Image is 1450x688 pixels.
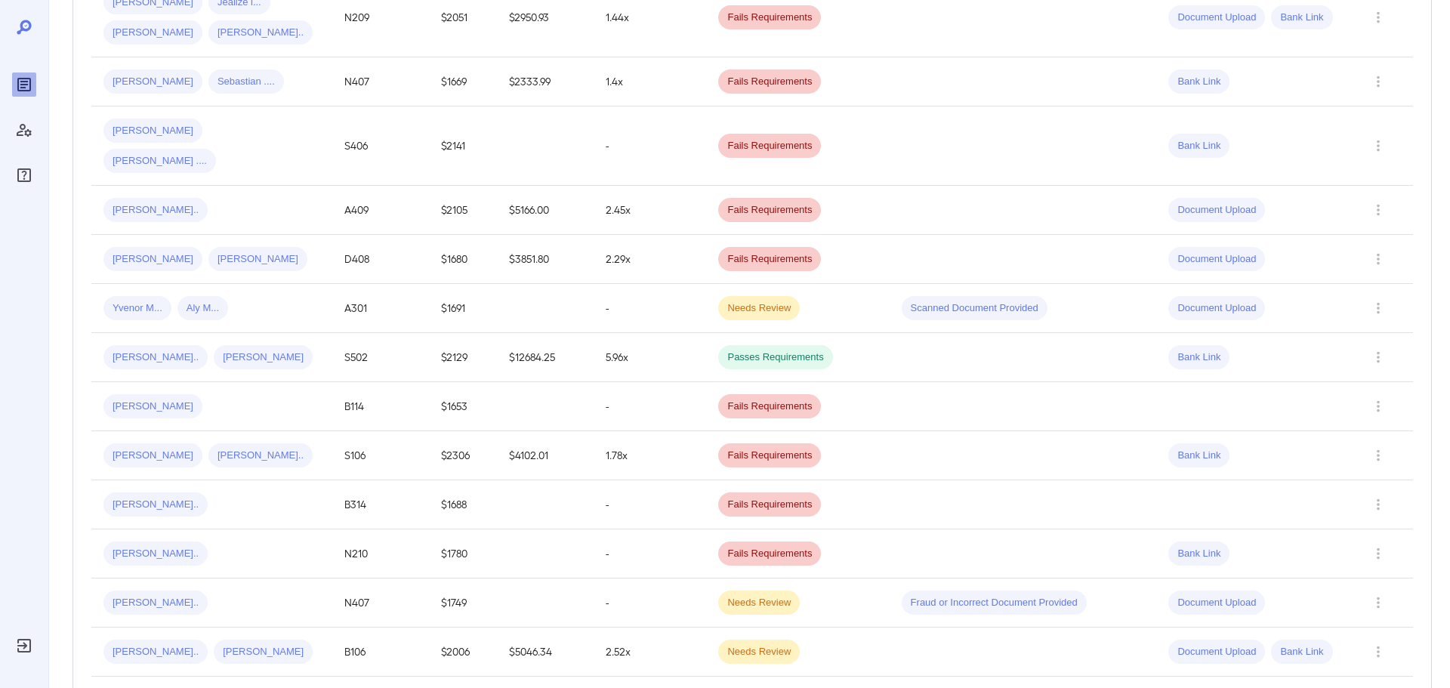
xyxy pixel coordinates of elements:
span: Fails Requirements [718,449,821,463]
span: Bank Link [1168,350,1229,365]
td: 2.52x [594,628,706,677]
td: $2129 [429,333,498,382]
span: Needs Review [718,301,800,316]
td: - [594,480,706,529]
td: $1680 [429,235,498,284]
button: Row Actions [1366,443,1390,467]
td: $12684.25 [497,333,594,382]
td: $2006 [429,628,498,677]
button: Row Actions [1366,69,1390,94]
span: Bank Link [1168,449,1229,463]
td: $1669 [429,57,498,106]
td: - [594,382,706,431]
span: Document Upload [1168,252,1265,267]
button: Row Actions [1366,296,1390,320]
td: S502 [332,333,429,382]
td: N210 [332,529,429,578]
td: - [594,106,706,186]
button: Row Actions [1366,198,1390,222]
span: Document Upload [1168,203,1265,218]
td: 2.29x [594,235,706,284]
span: Bank Link [1271,645,1332,659]
div: Manage Users [12,118,36,142]
button: Row Actions [1366,345,1390,369]
td: $1691 [429,284,498,333]
button: Row Actions [1366,5,1390,29]
span: Aly M... [177,301,228,316]
td: $1653 [429,382,498,431]
td: $2141 [429,106,498,186]
span: [PERSON_NAME] [103,124,202,138]
span: [PERSON_NAME].. [208,26,313,40]
div: Log Out [12,634,36,658]
span: [PERSON_NAME].. [103,203,208,218]
span: Bank Link [1168,75,1229,89]
td: $2306 [429,431,498,480]
div: FAQ [12,163,36,187]
button: Row Actions [1366,640,1390,664]
td: S106 [332,431,429,480]
span: Passes Requirements [718,350,832,365]
span: [PERSON_NAME].. [103,350,208,365]
span: Fails Requirements [718,252,821,267]
td: 5.96x [594,333,706,382]
span: Bank Link [1168,139,1229,153]
span: [PERSON_NAME] [103,252,202,267]
td: - [594,578,706,628]
span: Scanned Document Provided [902,301,1047,316]
td: 1.78x [594,431,706,480]
td: $1688 [429,480,498,529]
td: $5166.00 [497,186,594,235]
td: 1.4x [594,57,706,106]
span: Needs Review [718,596,800,610]
span: Needs Review [718,645,800,659]
td: $1749 [429,578,498,628]
td: N407 [332,578,429,628]
span: [PERSON_NAME] [103,26,202,40]
span: Fails Requirements [718,139,821,153]
span: Fails Requirements [718,547,821,561]
span: Document Upload [1168,11,1265,25]
td: B114 [332,382,429,431]
td: - [594,529,706,578]
span: [PERSON_NAME].. [103,596,208,610]
button: Row Actions [1366,591,1390,615]
td: N407 [332,57,429,106]
button: Row Actions [1366,394,1390,418]
span: Fails Requirements [718,203,821,218]
td: B314 [332,480,429,529]
td: D408 [332,235,429,284]
span: [PERSON_NAME] [214,645,313,659]
span: [PERSON_NAME].. [103,547,208,561]
td: $2105 [429,186,498,235]
button: Row Actions [1366,492,1390,517]
span: [PERSON_NAME].. [103,645,208,659]
td: A301 [332,284,429,333]
span: Fails Requirements [718,11,821,25]
button: Row Actions [1366,134,1390,158]
span: [PERSON_NAME] [103,449,202,463]
span: Document Upload [1168,645,1265,659]
span: [PERSON_NAME].. [103,498,208,512]
span: [PERSON_NAME] [103,400,202,414]
span: Fails Requirements [718,498,821,512]
td: 2.45x [594,186,706,235]
td: $1780 [429,529,498,578]
span: Fails Requirements [718,400,821,414]
span: Sebastian .... [208,75,284,89]
td: $2333.99 [497,57,594,106]
td: A409 [332,186,429,235]
span: Bank Link [1168,547,1229,561]
span: Bank Link [1271,11,1332,25]
span: Document Upload [1168,596,1265,610]
button: Row Actions [1366,247,1390,271]
button: Row Actions [1366,541,1390,566]
span: [PERSON_NAME] [208,252,307,267]
div: Reports [12,73,36,97]
span: [PERSON_NAME] [214,350,313,365]
td: B106 [332,628,429,677]
span: Fraud or Incorrect Document Provided [902,596,1087,610]
span: Document Upload [1168,301,1265,316]
span: [PERSON_NAME].. [208,449,313,463]
td: S406 [332,106,429,186]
